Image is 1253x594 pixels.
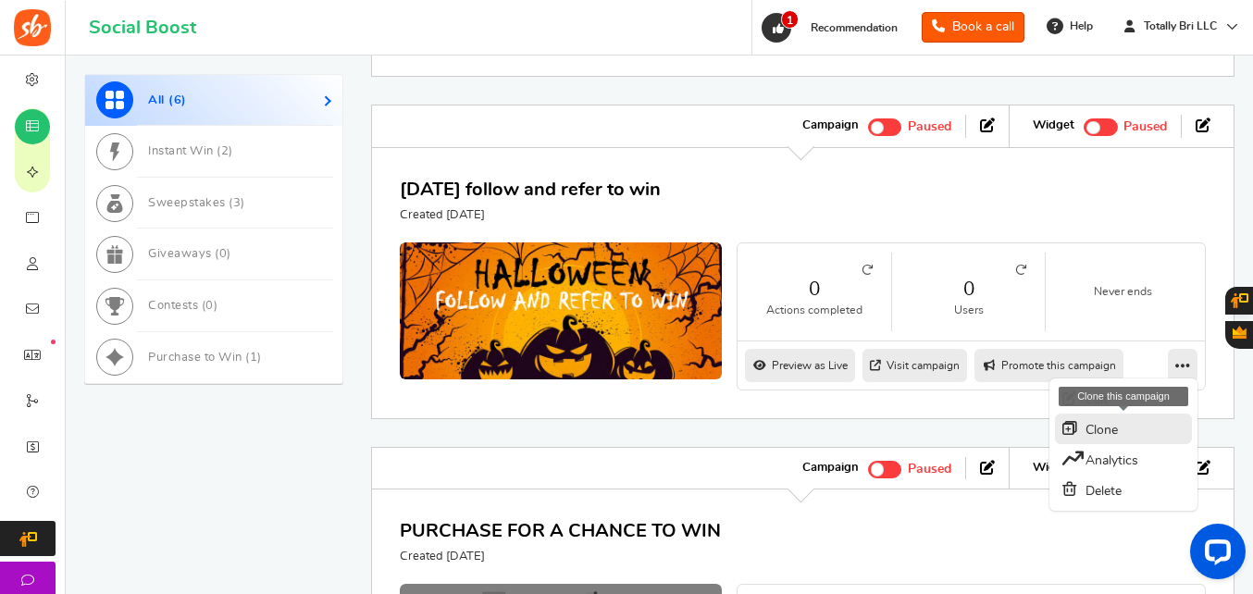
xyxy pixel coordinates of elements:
[219,249,228,261] span: 0
[862,349,967,382] a: Visit campaign
[1225,321,1253,349] button: Gratisfaction
[802,460,859,476] strong: Campaign
[233,197,242,209] span: 3
[148,146,233,158] span: Instant Win ( )
[1055,475,1192,505] a: Delete
[1055,444,1192,475] a: Analytics
[400,180,661,199] a: [DATE] follow and refer to win
[1055,384,1192,414] a: Edit
[400,207,661,224] p: Created [DATE]
[1123,121,1167,134] span: Paused
[221,146,230,158] span: 2
[1033,118,1074,134] strong: Widget
[148,249,231,261] span: Giveaways ( )
[760,13,907,43] a: 1 Recommendation
[1039,11,1102,41] a: Help
[1059,387,1188,406] div: Clone this campaign
[1033,460,1074,476] strong: Widget
[811,22,898,33] span: Recommendation
[89,18,196,38] h1: Social Boost
[400,549,721,565] p: Created [DATE]
[1019,115,1182,137] li: Widget activated
[400,522,721,540] a: PURCHASE FOR A CHANCE TO WIN
[1233,326,1247,339] span: Gratisfaction
[908,463,951,476] span: Paused
[1019,457,1182,479] li: Widget activated
[1175,516,1253,594] iframe: LiveChat chat widget
[802,118,859,134] strong: Campaign
[1064,284,1182,300] small: Never ends
[205,300,214,312] span: 0
[911,303,1027,318] small: Users
[756,303,873,318] small: Actions completed
[148,352,262,364] span: Purchase to Win ( )
[1065,19,1093,34] span: Help
[745,349,855,382] a: Preview as Live
[922,12,1024,43] a: Book a call
[51,340,56,344] em: New
[908,121,951,134] span: Paused
[250,352,258,364] span: 1
[781,10,799,29] span: 1
[1055,414,1192,444] a: Clone
[1136,19,1224,34] span: Totally Bri LLC
[174,94,182,106] span: 6
[148,94,187,106] span: All ( )
[974,349,1123,382] a: Promote this campaign
[148,300,217,312] span: Contests ( )
[14,9,51,46] img: Social Boost
[148,197,245,209] span: Sweepstakes ( )
[756,276,873,303] a: 0
[911,276,1027,303] a: 0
